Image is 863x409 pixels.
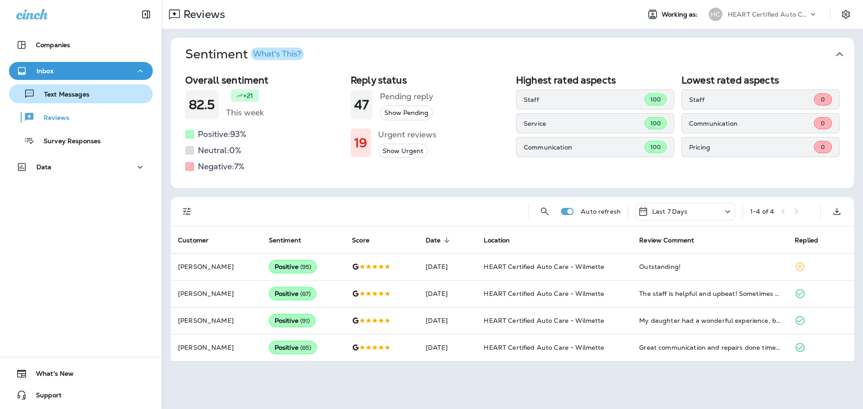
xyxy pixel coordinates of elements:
p: Staff [524,96,645,103]
span: ( 87 ) [300,290,311,298]
p: [PERSON_NAME] [178,344,254,351]
div: My daughter had a wonderful experience, bringing her car in for an oil change! She said the staff... [639,316,780,325]
span: HEART Certified Auto Care - Wilmette [484,263,604,271]
span: What's New [27,370,74,381]
span: Replied [795,237,818,244]
span: 100 [650,119,661,127]
button: Data [9,158,153,176]
p: Reviews [180,8,225,21]
span: 0 [821,96,825,103]
td: [DATE] [418,307,476,334]
h1: 82.5 [189,97,215,112]
p: Reviews [35,114,69,123]
h5: Negative: 7 % [198,159,245,174]
h5: Urgent reviews [378,128,436,142]
div: Outstanding! [639,262,780,271]
div: 1 - 4 of 4 [750,208,774,215]
div: Positive [269,260,317,273]
p: Companies [36,41,70,48]
h2: Lowest rated aspects [681,75,840,86]
span: Working as: [662,11,700,18]
span: 100 [650,143,661,151]
button: Inbox [9,62,153,80]
h5: This week [226,106,264,120]
span: Score [352,236,381,244]
div: What's This? [253,50,301,58]
div: Positive [269,314,316,327]
span: HEART Certified Auto Care - Wilmette [484,317,604,325]
button: Export as CSV [828,202,846,220]
p: Communication [524,144,645,151]
span: Date [426,236,453,244]
p: Auto refresh [581,208,621,215]
p: HEART Certified Auto Care [728,11,809,18]
div: Great communication and repairs done timely. [639,343,780,352]
p: Service [524,120,645,127]
span: HEART Certified Auto Care - Wilmette [484,290,604,298]
span: 0 [821,119,825,127]
span: HEART Certified Auto Care - Wilmette [484,343,604,352]
p: [PERSON_NAME] [178,263,254,270]
span: Review Comment [639,236,706,244]
p: Text Messages [35,91,89,99]
button: Show Pending [380,106,433,120]
h2: Reply status [351,75,509,86]
button: What's This? [251,48,304,60]
td: [DATE] [418,253,476,280]
button: Text Messages [9,84,153,103]
h5: Positive: 93 % [198,127,246,141]
button: Show Urgent [378,144,428,158]
h5: Pending reply [380,89,433,104]
p: Inbox [36,67,53,75]
button: What's New [9,365,153,383]
p: [PERSON_NAME] [178,317,254,324]
span: Customer [178,236,220,244]
button: Reviews [9,108,153,127]
span: ( 91 ) [300,317,310,325]
div: Positive [269,287,317,300]
div: HC [709,8,722,21]
p: Pricing [689,144,814,151]
span: Sentiment [269,236,313,244]
h2: Highest rated aspects [516,75,674,86]
div: The staff is helpful and upbeat! Sometimes they can even fit in the work on your car when they ar... [639,289,780,298]
span: Location [484,237,510,244]
span: Replied [795,236,830,244]
span: Score [352,237,369,244]
h1: 47 [354,97,369,112]
button: Survey Responses [9,131,153,150]
span: Customer [178,237,209,244]
p: [PERSON_NAME] [178,290,254,297]
td: [DATE] [418,334,476,361]
div: SentimentWhat's This? [171,71,854,188]
p: Survey Responses [35,137,101,146]
div: Positive [269,341,317,354]
h1: 19 [354,136,367,150]
span: 100 [650,96,661,103]
span: ( 85 ) [300,344,311,352]
button: Support [9,386,153,404]
h5: Neutral: 0 % [198,143,241,158]
p: Data [36,163,52,171]
p: +21 [243,91,253,100]
p: Last 7 Days [652,208,688,215]
button: Settings [838,6,854,22]
p: Communication [689,120,814,127]
span: Review Comment [639,237,694,244]
span: ( 95 ) [300,263,311,271]
td: [DATE] [418,280,476,307]
span: Sentiment [269,237,301,244]
h2: Overall sentiment [185,75,343,86]
button: Search Reviews [536,202,554,220]
button: Collapse Sidebar [133,5,159,23]
p: Staff [689,96,814,103]
button: Companies [9,36,153,54]
h1: Sentiment [185,47,304,62]
button: Filters [178,202,196,220]
span: Support [27,391,62,402]
span: 0 [821,143,825,151]
span: Location [484,236,521,244]
span: Date [426,237,441,244]
button: SentimentWhat's This? [178,38,861,71]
